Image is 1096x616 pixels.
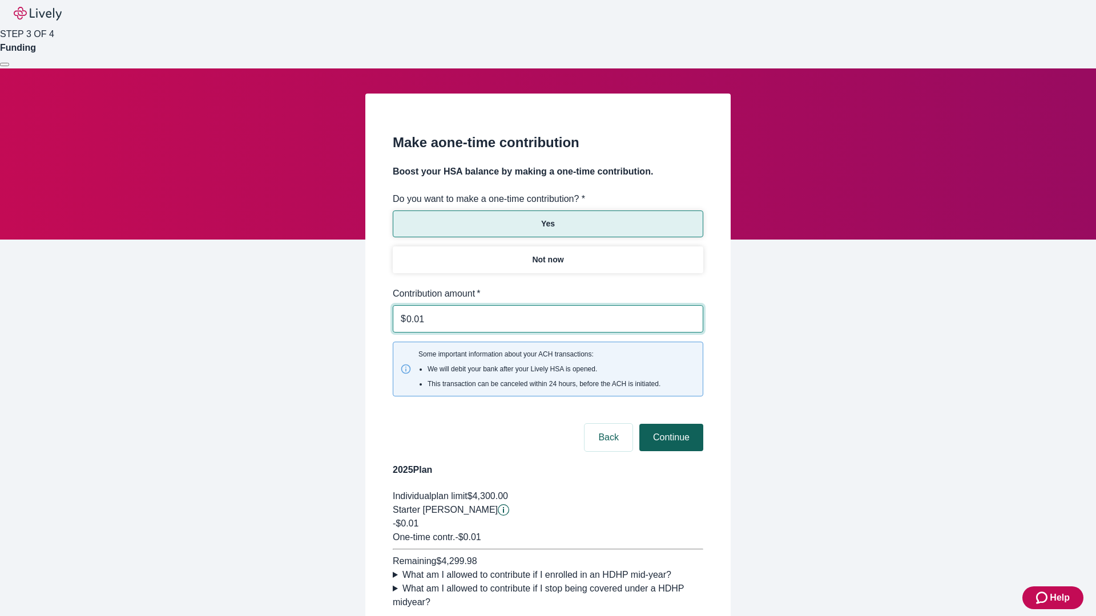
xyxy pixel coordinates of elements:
p: Not now [532,254,563,266]
h4: 2025 Plan [393,463,703,477]
span: - $0.01 [455,532,481,542]
h4: Boost your HSA balance by making a one-time contribution. [393,165,703,179]
span: $4,300.00 [468,491,508,501]
summary: What am I allowed to contribute if I enrolled in an HDHP mid-year? [393,568,703,582]
button: Back [585,424,632,451]
svg: Starter penny details [498,504,509,516]
li: This transaction can be canceled within 24 hours, before the ACH is initiated. [428,379,660,389]
p: Yes [541,218,555,230]
span: -$0.01 [393,518,418,528]
label: Contribution amount [393,287,481,301]
h2: Make a one-time contribution [393,132,703,153]
button: Zendesk support iconHelp [1022,586,1083,609]
button: Continue [639,424,703,451]
svg: Zendesk support icon [1036,591,1050,605]
span: One-time contr. [393,532,455,542]
span: $4,299.98 [436,556,477,566]
button: Lively will contribute $0.01 to establish your account [498,504,509,516]
span: Some important information about your ACH transactions: [418,349,660,389]
span: Remaining [393,556,436,566]
input: $0.00 [406,307,703,330]
summary: What am I allowed to contribute if I stop being covered under a HDHP midyear? [393,582,703,609]
p: $ [401,312,406,326]
button: Not now [393,246,703,273]
label: Do you want to make a one-time contribution? * [393,192,585,206]
span: Starter [PERSON_NAME] [393,505,498,514]
span: Individual plan limit [393,491,468,501]
span: Help [1050,591,1070,605]
li: We will debit your bank after your Lively HSA is opened. [428,364,660,374]
img: Lively [14,7,62,21]
button: Yes [393,210,703,237]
